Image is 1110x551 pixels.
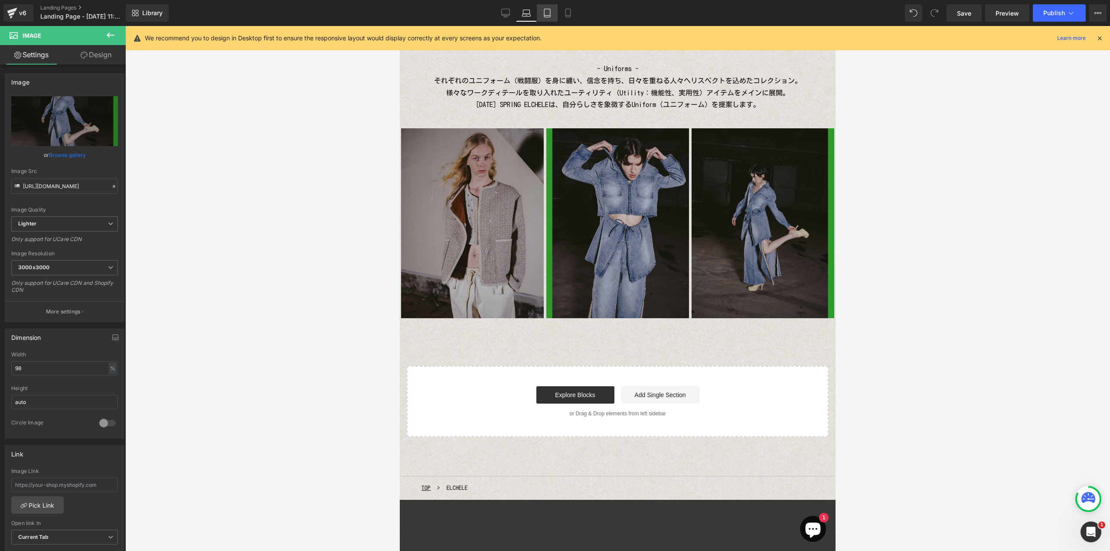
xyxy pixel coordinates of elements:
a: ELCHELE [47,459,68,465]
b: Current Tab [18,534,49,540]
a: Mobile [558,4,578,22]
a: Desktop [495,4,516,22]
div: Image Src [11,168,118,174]
span: Image [23,32,41,39]
span: - Uniforms - [197,39,239,46]
div: Only support for UCare CDN and Shopify CDN [11,280,118,299]
div: Image [11,74,29,86]
input: https://your-shop.myshopify.com [11,478,118,492]
input: auto [11,361,118,375]
span: Library [142,9,163,17]
span: Preview [996,9,1019,18]
div: Link [11,446,23,458]
div: Image Resolution [11,251,118,257]
div: v6 [17,7,28,19]
span: [DATE] SPRING ELCHELEは、自分らしさを象徴するUniform（ユニフォーム）を提案します。 [76,75,360,82]
div: % [109,362,117,374]
a: Landing Pages [40,4,140,11]
a: Preview [985,4,1029,22]
button: Publish [1033,4,1086,22]
a: Laptop [516,4,537,22]
span: それぞれのユニフォーム（戦闘服）を身に纏い、信念を持ち、日々を重ねる人々へリスペクトを込めたコレクション。 [34,51,402,58]
p: or Drag & Drop elements from left sidebar [21,385,415,391]
a: Learn more [1054,33,1089,43]
a: TOP [22,459,31,465]
div: Image Quality [11,207,118,213]
input: auto [11,395,118,409]
a: Design [65,45,127,65]
iframe: Intercom live chat [1081,522,1101,542]
div: Circle Image [11,419,91,428]
div: or [11,150,118,160]
button: Undo [905,4,922,22]
input: Link [11,179,118,194]
a: Pick Link [11,496,64,514]
span: Landing Page - [DATE] 11:00:34 [40,13,124,20]
a: Tablet [537,4,558,22]
inbox-online-store-chat: Shopifyオンラインストアチャット [398,490,429,518]
div: Dimension [11,329,41,341]
span: Save [957,9,971,18]
a: v6 [3,4,33,22]
a: New Library [126,4,169,22]
nav: パンくず [22,450,414,474]
div: Height [11,385,118,391]
span: 1 [1098,522,1105,528]
div: Only support for UCare CDN [11,236,118,248]
span: ※コンセプト テキスト写真挿入がいいかも※ [145,15,291,22]
a: Browse gallery [49,147,86,163]
div: Width [11,352,118,358]
button: More [1089,4,1107,22]
p: More settings [46,308,81,316]
div: Image Link [11,468,118,474]
a: Add Single Section [222,360,300,378]
span: Publish [1043,10,1065,16]
a: Explore Blocks [137,360,215,378]
button: Redo [926,4,943,22]
span: 様々なワークディテールを取り入れたユーティリティ（Utility：機能性、実用性）アイテムをメインに展開。 [46,63,390,70]
div: Open link In [11,520,118,526]
b: Lighter [18,220,36,227]
p: We recommend you to design in Desktop first to ensure the responsive layout would display correct... [145,33,542,43]
button: More settings [5,301,124,322]
b: 3000x3000 [18,264,49,271]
